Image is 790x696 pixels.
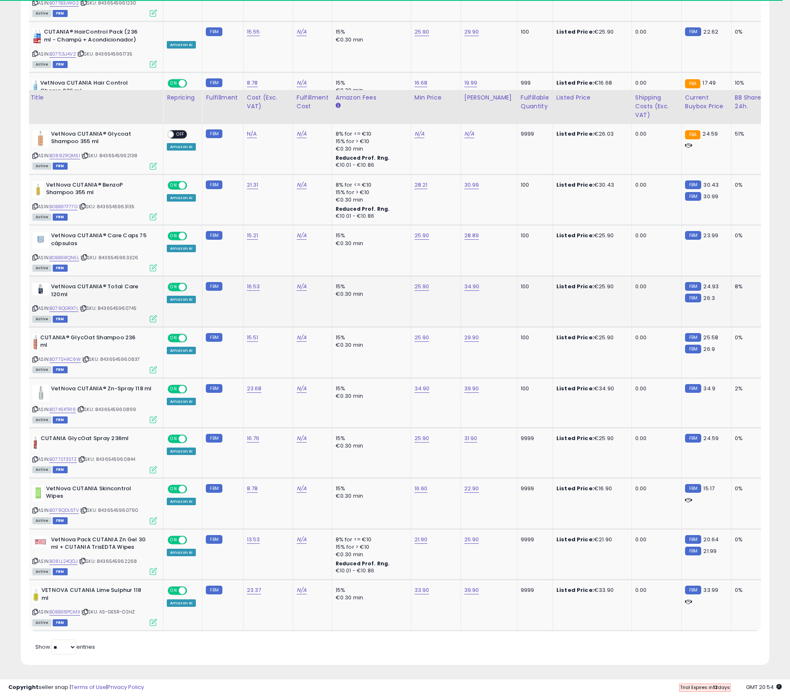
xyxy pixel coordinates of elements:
a: 39.90 [464,385,479,393]
span: | SKU: 8436545963135 [79,203,134,210]
a: N/A [415,130,424,138]
b: Listed Price: [556,181,594,189]
img: 21IuYS0xphL._SL40_.jpg [32,586,39,603]
small: FBM [206,27,222,36]
div: 0% [735,485,762,492]
b: Listed Price: [556,79,594,87]
div: €21.90 [556,536,625,543]
div: 15% for > €10 [336,543,405,551]
div: 0.00 [635,79,675,87]
small: FBM [685,547,701,555]
b: Reduced Prof. Rng. [336,154,390,161]
div: €0.30 min [336,240,405,247]
div: Fulfillment [206,93,239,102]
b: VetNova CUTANIA® BenzoP Shampoo 355 ml [46,181,147,199]
div: 15% [336,232,405,239]
div: Amazon AI [167,398,196,405]
span: ON [168,284,179,291]
span: | SKU: 8436545960745 [80,305,137,311]
b: Listed Price: [556,282,594,290]
small: FBM [685,484,701,493]
span: All listings currently available for purchase on Amazon [32,517,51,524]
div: ASIN: [32,130,157,169]
a: N/A [297,79,307,87]
a: B077ST3STZ [49,456,77,463]
span: All listings currently available for purchase on Amazon [32,265,51,272]
a: B079QDL6TV [49,507,79,514]
span: | SKU: 8436545960899 [77,406,136,413]
b: VetNova CUTANIA Skincontrol Wipes [46,485,147,502]
div: €25.90 [556,334,625,341]
span: FBM [53,466,68,473]
div: €0.30 min [336,442,405,450]
small: FBM [685,27,701,36]
a: N/A [297,484,307,493]
div: 2% [735,385,762,392]
span: ON [168,80,179,87]
div: ASIN: [32,28,157,67]
div: 0% [735,181,762,189]
small: FBM [685,333,701,342]
a: B079QGRX7L [49,305,78,312]
div: 10% [735,79,762,87]
span: 15.17 [703,484,714,492]
div: 0.00 [635,536,675,543]
div: 100 [521,283,546,290]
a: 15.51 [247,333,258,342]
a: N/A [297,28,307,36]
span: OFF [186,80,199,87]
div: 0.00 [635,130,675,138]
small: FBM [206,78,222,87]
div: Current Buybox Price [685,93,728,111]
b: VetNova CUTANIA® Zn-Spray 118 ml [51,385,152,395]
span: ON [168,334,179,341]
div: €10.01 - €10.86 [336,162,405,169]
div: 0% [735,334,762,341]
div: €0.30 min [336,392,405,400]
div: Amazon AI [167,347,196,354]
div: 0.00 [635,232,675,239]
div: 15% for > €10 [336,138,405,145]
b: Listed Price: [556,535,594,543]
span: OFF [186,536,199,543]
div: 0% [735,536,762,543]
div: €0.30 min [336,341,405,349]
img: 31FE4IY3tdL._SL40_.jpg [32,536,49,548]
b: VetNova CUTANIA Hair Control Champ 236 ml [40,79,141,97]
span: ON [168,536,179,543]
a: B0BB98QN5L [49,254,79,261]
b: Listed Price: [556,434,594,442]
div: 15% [336,334,405,341]
a: 25.90 [464,535,479,544]
b: VetNova CUTANIA® Glycoat Shampoo 355 ml [51,130,152,148]
a: N/A [247,130,257,138]
a: 34.90 [464,282,480,291]
div: 15% [336,435,405,442]
div: 8% for <= €10 [336,130,405,138]
span: All listings currently available for purchase on Amazon [32,61,51,68]
small: FBM [685,345,701,353]
span: 21.99 [703,547,717,555]
a: B077SHXC9W [49,356,81,363]
span: All listings currently available for purchase on Amazon [32,10,51,17]
span: OFF [186,334,199,341]
span: All listings currently available for purchase on Amazon [32,366,51,373]
div: Amazon AI [167,41,196,49]
span: 34.9 [703,385,715,392]
small: FBM [206,333,222,342]
small: FBM [685,180,701,189]
a: B08LL24QQJ [49,558,78,565]
div: Amazon AI [167,143,196,151]
span: All listings currently available for purchase on Amazon [32,163,51,170]
a: Privacy Policy [107,683,144,691]
a: 30.99 [464,181,479,189]
span: FBM [53,61,68,68]
img: 31Atkn6yQcL._SL40_.jpg [32,485,44,501]
div: €16.90 [556,485,625,492]
div: 100 [521,181,546,189]
span: 30.99 [703,192,718,200]
span: 30.43 [703,181,719,189]
a: 33.90 [415,586,429,594]
small: FBM [206,434,222,443]
a: 29.90 [464,333,479,342]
